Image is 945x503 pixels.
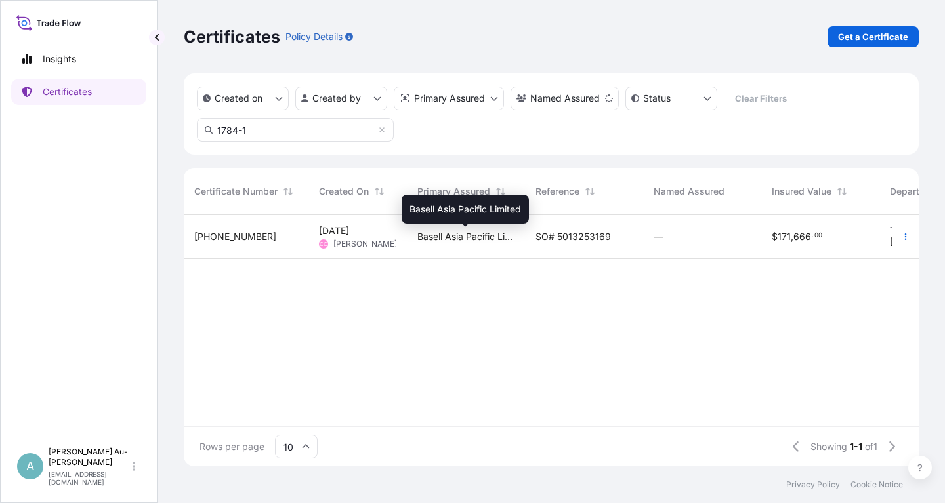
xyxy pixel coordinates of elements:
[320,237,327,251] span: CC
[49,447,130,468] p: [PERSON_NAME] Au-[PERSON_NAME]
[511,87,619,110] button: cargoOwner Filter options
[194,185,278,198] span: Certificate Number
[814,233,822,238] span: 00
[828,26,919,47] a: Get a Certificate
[772,232,778,241] span: $
[319,185,369,198] span: Created On
[319,224,349,237] span: [DATE]
[724,88,797,109] button: Clear Filters
[793,232,811,241] span: 666
[834,184,850,199] button: Sort
[890,185,933,198] span: Departure
[333,239,397,249] span: [PERSON_NAME]
[285,30,343,43] p: Policy Details
[417,185,490,198] span: Primary Assured
[215,92,262,105] p: Created on
[654,185,724,198] span: Named Assured
[735,92,787,105] p: Clear Filters
[197,87,289,110] button: createdOn Filter options
[625,87,717,110] button: certificateStatus Filter options
[43,52,76,66] p: Insights
[417,230,514,243] span: Basell Asia Pacific Limited
[49,470,130,486] p: [EMAIL_ADDRESS][DOMAIN_NAME]
[194,230,276,243] span: [PHONE_NUMBER]
[280,184,296,199] button: Sort
[409,203,521,216] span: Basell Asia Pacific Limited
[414,92,485,105] p: Primary Assured
[312,92,361,105] p: Created by
[812,233,814,238] span: .
[535,185,579,198] span: Reference
[772,185,831,198] span: Insured Value
[199,440,264,453] span: Rows per page
[810,440,847,453] span: Showing
[850,440,862,453] span: 1-1
[890,235,920,249] span: [DATE]
[295,87,387,110] button: createdBy Filter options
[791,232,793,241] span: ,
[850,479,903,490] a: Cookie Notice
[865,440,877,453] span: of 1
[197,118,394,142] input: Search Certificate or Reference...
[535,230,611,243] span: SO# 5013253169
[786,479,840,490] a: Privacy Policy
[26,460,34,473] span: A
[838,30,908,43] p: Get a Certificate
[778,232,791,241] span: 171
[493,184,509,199] button: Sort
[43,85,92,98] p: Certificates
[371,184,387,199] button: Sort
[643,92,671,105] p: Status
[11,79,146,105] a: Certificates
[11,46,146,72] a: Insights
[394,87,504,110] button: distributor Filter options
[184,26,280,47] p: Certificates
[530,92,600,105] p: Named Assured
[654,230,663,243] span: —
[582,184,598,199] button: Sort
